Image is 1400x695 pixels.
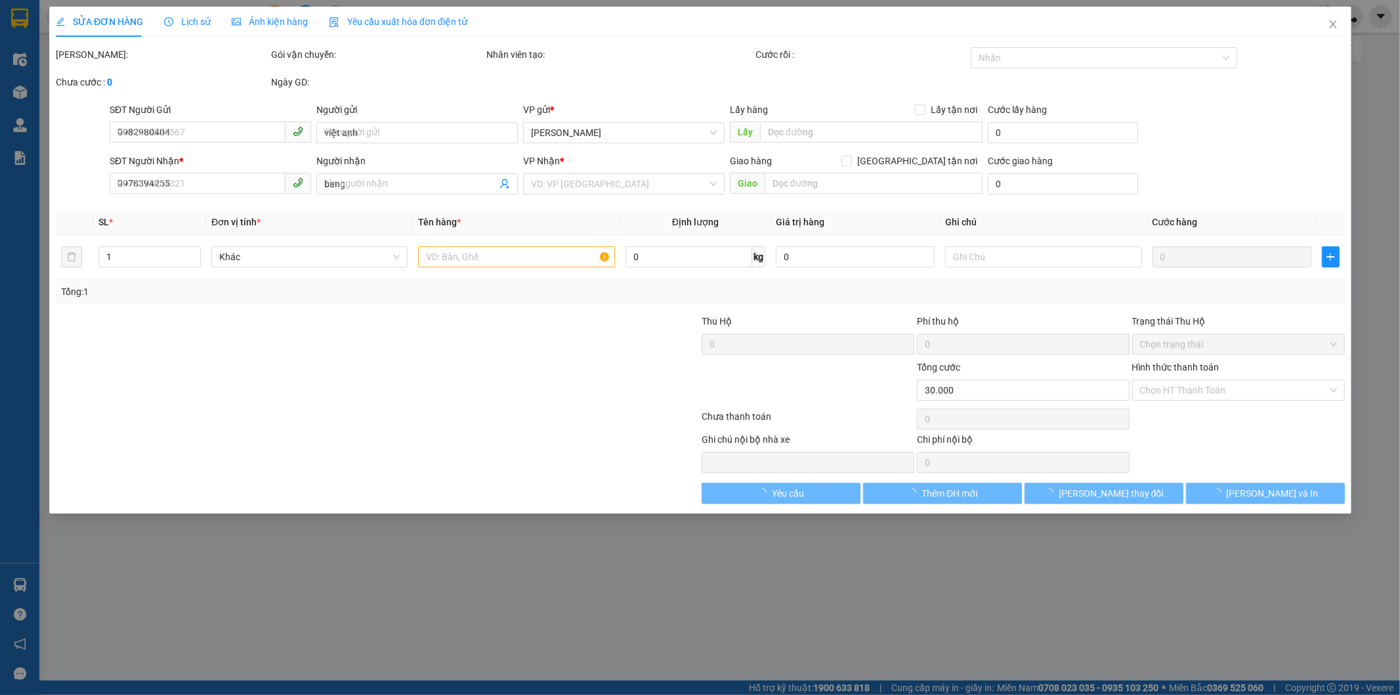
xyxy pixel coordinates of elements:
button: [PERSON_NAME] và In [1185,483,1344,504]
span: plus [1322,252,1338,262]
span: loading [1044,488,1059,497]
span: Ảnh kiện hàng [232,16,308,27]
span: kg [752,246,765,267]
span: phone [293,177,303,188]
span: phone [293,126,303,137]
b: 0 [107,77,112,87]
span: Đơn vị tính [211,217,261,227]
input: 0 [1152,246,1311,267]
span: Cước hàng [1152,217,1197,227]
button: Close [1314,7,1351,43]
span: loading [907,488,922,497]
div: Chưa cước : [56,75,268,89]
div: Tổng: 1 [61,284,540,299]
span: SL [98,217,109,227]
span: Lý Nhân [531,123,717,143]
span: [GEOGRAPHIC_DATA] tận nơi [852,154,983,168]
div: [PERSON_NAME]: [56,47,268,62]
label: Hình thức thanh toán [1132,362,1219,372]
label: Cước giao hàng [988,156,1053,166]
span: Lấy hàng [729,104,767,115]
span: Định lượng [672,217,719,227]
input: Dọc đường [759,122,983,143]
input: VD: Bàn, Ghế [418,246,614,267]
div: VP gửi [523,102,725,117]
div: Phí thu hộ [916,314,1129,334]
span: Tổng cước [916,362,960,372]
div: Người nhận [316,154,518,168]
div: Ngày GD: [271,75,484,89]
span: Tên hàng [418,217,461,227]
span: Thêm ĐH mới [922,486,977,501]
div: Người gửi [316,102,518,117]
button: plus [1321,246,1339,267]
span: Lấy [729,122,759,143]
label: Cước lấy hàng [988,104,1047,115]
button: Yêu cầu [702,483,860,504]
span: VP Nhận [523,156,560,166]
div: Chưa thanh toán [700,409,916,432]
div: SĐT Người Gửi [110,102,311,117]
button: delete [61,246,82,267]
div: Gói vận chuyển: [271,47,484,62]
span: edit [56,17,65,26]
span: Lấy tận nơi [925,102,983,117]
span: close [1327,19,1338,30]
input: Dọc đường [764,173,983,194]
span: Yêu cầu [772,486,804,501]
span: [PERSON_NAME] và In [1226,486,1318,501]
span: [PERSON_NAME] thay đổi [1059,486,1164,501]
div: Nhân viên tạo: [486,47,753,62]
div: SĐT Người Nhận [110,154,311,168]
span: loading [757,488,772,497]
span: Giao hàng [729,156,771,166]
input: Cước lấy hàng [988,122,1137,143]
span: Giao [729,173,764,194]
span: Khác [219,247,400,267]
span: clock-circle [164,17,173,26]
span: Lịch sử [164,16,211,27]
div: Cước rồi : [755,47,967,62]
div: Chi phí nội bộ [916,432,1129,452]
input: Ghi Chú [945,246,1141,267]
span: Giá trị hàng [776,217,824,227]
span: loading [1212,488,1226,497]
button: Thêm ĐH mới [862,483,1021,504]
span: Chọn trạng thái [1139,334,1336,354]
th: Ghi chú [940,210,1147,235]
span: SỬA ĐƠN HÀNG [56,16,143,27]
button: [PERSON_NAME] thay đổi [1024,483,1183,504]
span: Yêu cầu xuất hóa đơn điện tử [329,16,467,27]
span: Thu Hộ [701,316,731,326]
span: user-add [499,179,510,189]
input: Cước giao hàng [988,173,1137,194]
div: Ghi chú nội bộ nhà xe [701,432,914,452]
img: icon [329,17,339,28]
div: Trạng thái Thu Hộ [1132,314,1344,328]
span: picture [232,17,241,26]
